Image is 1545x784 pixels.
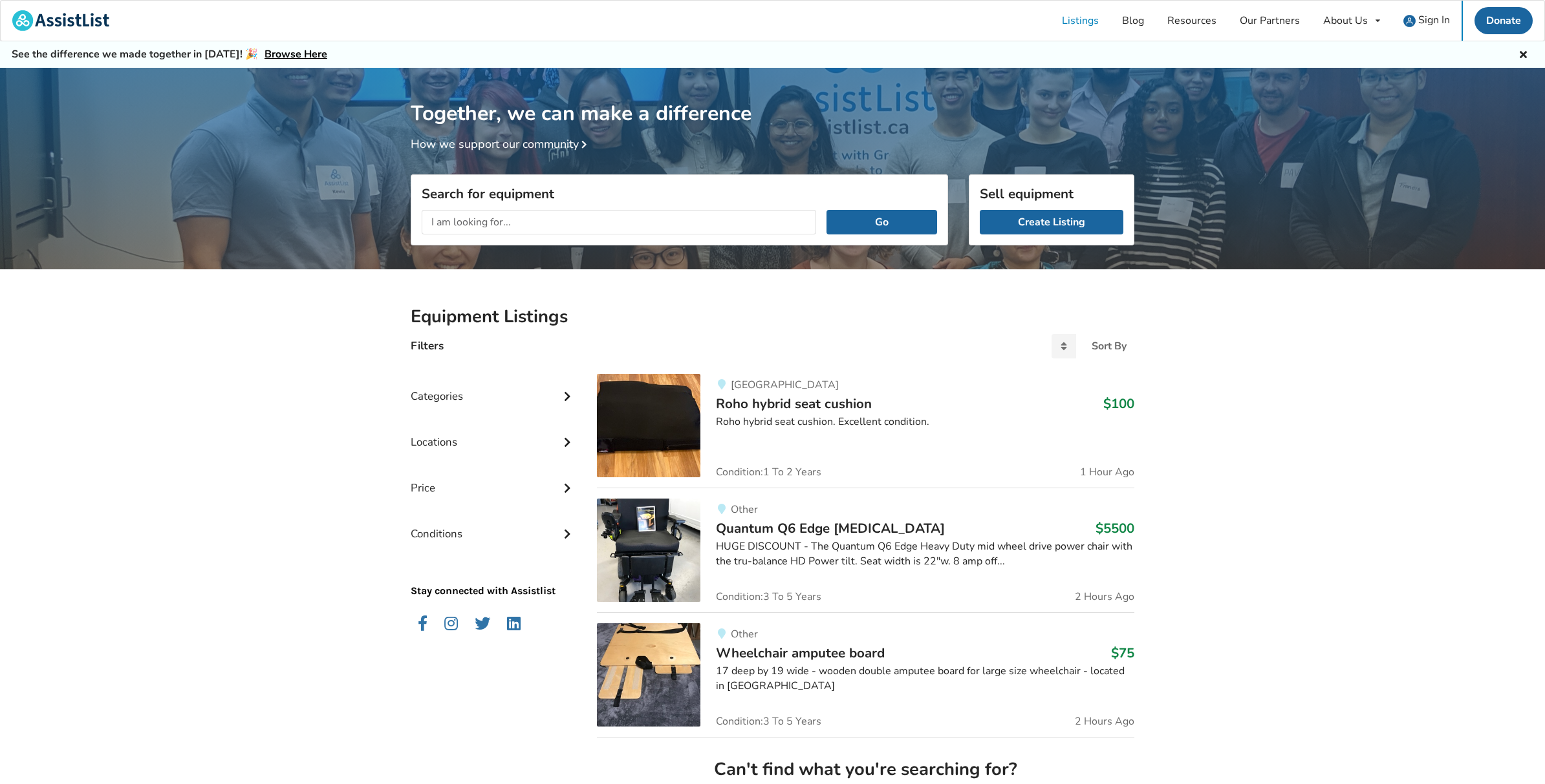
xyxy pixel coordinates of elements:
a: user icon Sign In [1392,1,1462,41]
button: Go [827,210,937,234]
span: [GEOGRAPHIC_DATA] [731,378,839,392]
div: About Us [1323,15,1368,26]
a: Listings [1050,1,1110,41]
a: Resources [1156,1,1228,41]
span: 2 Hours Ago [1075,592,1134,602]
a: How we support our community [411,136,592,152]
span: Sign In [1418,13,1450,27]
div: Locations [411,409,576,455]
input: I am looking for... [422,210,816,234]
span: Condition: 3 To 5 Years [716,716,821,727]
h3: $75 [1111,645,1134,661]
h4: Filters [411,338,444,353]
span: Wheelchair amputee board [716,644,885,662]
div: Conditions [411,501,576,547]
span: 1 Hour Ago [1080,467,1134,477]
div: HUGE DISCOUNT - The Quantum Q6 Edge Heavy Duty mid wheel drive power chair with the tru-balance H... [716,539,1134,569]
a: Create Listing [980,210,1123,234]
span: Roho hybrid seat cushion [716,395,872,413]
div: Price [411,455,576,501]
div: Roho hybrid seat cushion. Excellent condition. [716,415,1134,429]
span: 2 Hours Ago [1075,716,1134,727]
img: assistlist-logo [12,10,109,31]
a: transfer aids-wheelchair amputee board OtherWheelchair amputee board$7517 deep by 19 wide - woode... [597,612,1134,737]
a: mobility-quantum q6 edge electric chairOtherQuantum Q6 Edge [MEDICAL_DATA]$5500HUGE DISCOUNT - Th... [597,488,1134,612]
h3: $5500 [1096,520,1134,537]
h3: Sell equipment [980,185,1123,202]
img: mobility-roho hybrid seat cushion [597,374,700,477]
div: Categories [411,364,576,409]
span: Other [731,627,758,641]
span: Condition: 1 To 2 Years [716,467,821,477]
img: transfer aids-wheelchair amputee board [597,623,700,727]
div: 17 deep by 19 wide - wooden double amputee board for large size wheelchair - located in [GEOGRAPH... [716,664,1134,694]
h2: Equipment Listings [411,305,1134,328]
img: user icon [1403,15,1416,27]
p: Stay connected with Assistlist [411,548,576,599]
img: mobility-quantum q6 edge electric chair [597,499,700,602]
h3: $100 [1103,395,1134,412]
h2: Can't find what you're searching for? [607,758,1124,781]
div: Sort By [1092,341,1127,351]
span: Other [731,502,758,517]
h3: Search for equipment [422,185,937,202]
a: mobility-roho hybrid seat cushion [GEOGRAPHIC_DATA]Roho hybrid seat cushion$100Roho hybrid seat c... [597,374,1134,488]
a: Donate [1475,7,1533,34]
span: Condition: 3 To 5 Years [716,592,821,602]
h5: See the difference we made together in [DATE]! 🎉 [12,48,327,61]
a: Blog [1110,1,1156,41]
a: Our Partners [1228,1,1312,41]
span: Quantum Q6 Edge [MEDICAL_DATA] [716,519,945,537]
a: Browse Here [265,47,327,61]
h1: Together, we can make a difference [411,68,1134,127]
